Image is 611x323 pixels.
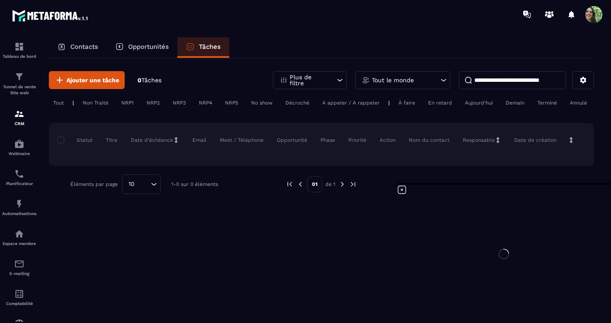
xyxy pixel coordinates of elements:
[349,180,357,188] img: next
[247,98,277,108] div: No show
[49,71,125,89] button: Ajouter une tâche
[325,181,335,188] p: de 1
[2,102,36,132] a: formationformationCRM
[107,37,177,58] a: Opportunités
[463,137,495,144] p: Responsable
[2,301,36,306] p: Comptabilité
[424,98,456,108] div: En retard
[131,137,173,144] p: Date d’échéance
[72,100,74,106] p: |
[195,98,216,108] div: NRP4
[394,98,419,108] div: À faire
[66,76,119,84] span: Ajouter une tâche
[2,241,36,246] p: Espace membre
[14,72,24,82] img: formation
[138,76,162,84] p: 0
[2,162,36,192] a: schedulerschedulerPlanificateur
[2,121,36,126] p: CRM
[221,98,243,108] div: NRP5
[2,84,36,96] p: Tunnel de vente Site web
[220,137,264,144] p: Meet / Téléphone
[338,180,346,188] img: next
[128,43,169,51] p: Opportunités
[122,174,161,194] div: Search for option
[380,137,395,144] p: Action
[70,43,98,51] p: Contacts
[566,98,591,108] div: Annulé
[320,137,335,144] p: Phase
[348,137,366,144] p: Priorité
[168,98,190,108] div: NRP3
[14,169,24,179] img: scheduler
[501,98,529,108] div: Demain
[14,42,24,52] img: formation
[297,180,304,188] img: prev
[14,259,24,269] img: email
[192,137,207,144] p: Email
[78,98,113,108] div: Non Traité
[126,179,138,189] span: 10
[409,137,449,144] p: Nom du contact
[533,98,561,108] div: Terminé
[14,289,24,299] img: accountant
[14,229,24,239] img: automations
[14,199,24,209] img: automations
[281,98,314,108] div: Décroché
[2,222,36,252] a: automationsautomationsEspace membre
[49,37,107,58] a: Contacts
[2,211,36,216] p: Automatisations
[2,151,36,156] p: Webinaire
[2,132,36,162] a: automationsautomationsWebinaire
[2,271,36,276] p: E-mailing
[12,8,89,23] img: logo
[117,98,138,108] div: NRP1
[2,282,36,312] a: accountantaccountantComptabilité
[372,77,414,83] p: Tout le monde
[49,98,68,108] div: Tout
[14,109,24,119] img: formation
[318,98,384,108] div: A appeler / A rappeler
[2,252,36,282] a: emailemailE-mailing
[2,65,36,102] a: formationformationTunnel de vente Site web
[60,137,93,144] p: Statut
[141,77,162,84] span: Tâches
[2,35,36,65] a: formationformationTableau de bord
[514,137,557,144] p: Date de création
[290,74,327,86] p: Plus de filtre
[177,37,229,58] a: Tâches
[277,137,307,144] p: Opportunité
[70,181,118,187] p: Éléments par page
[2,181,36,186] p: Planificateur
[14,139,24,149] img: automations
[461,98,497,108] div: Aujourd'hui
[307,176,322,192] p: 01
[171,181,218,187] p: 1-0 sur 0 éléments
[388,100,390,106] p: |
[142,98,164,108] div: NRP2
[106,137,117,144] p: Titre
[286,180,294,188] img: prev
[138,179,149,189] input: Search for option
[2,54,36,59] p: Tableau de bord
[199,43,221,51] p: Tâches
[2,192,36,222] a: automationsautomationsAutomatisations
